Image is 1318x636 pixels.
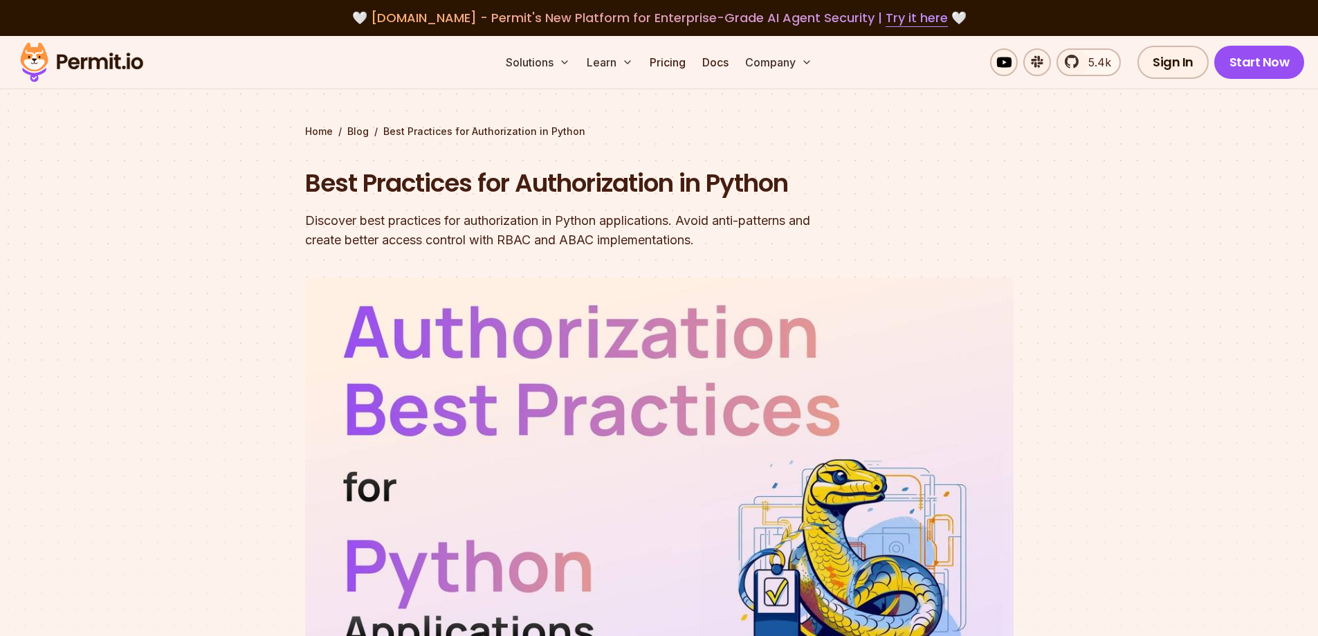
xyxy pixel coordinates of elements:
a: Try it here [886,9,948,27]
span: [DOMAIN_NAME] - Permit's New Platform for Enterprise-Grade AI Agent Security | [371,9,948,26]
div: Discover best practices for authorization in Python applications. Avoid anti-patterns and create ... [305,211,836,250]
img: Permit logo [14,39,149,86]
h1: Best Practices for Authorization in Python [305,166,836,201]
a: Pricing [644,48,691,76]
a: Docs [697,48,734,76]
div: / / [305,125,1014,138]
button: Solutions [500,48,576,76]
button: Company [740,48,818,76]
a: Start Now [1214,46,1305,79]
a: Blog [347,125,369,138]
a: Home [305,125,333,138]
span: 5.4k [1080,54,1111,71]
button: Learn [581,48,639,76]
a: Sign In [1137,46,1209,79]
div: 🤍 🤍 [33,8,1285,28]
a: 5.4k [1056,48,1121,76]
